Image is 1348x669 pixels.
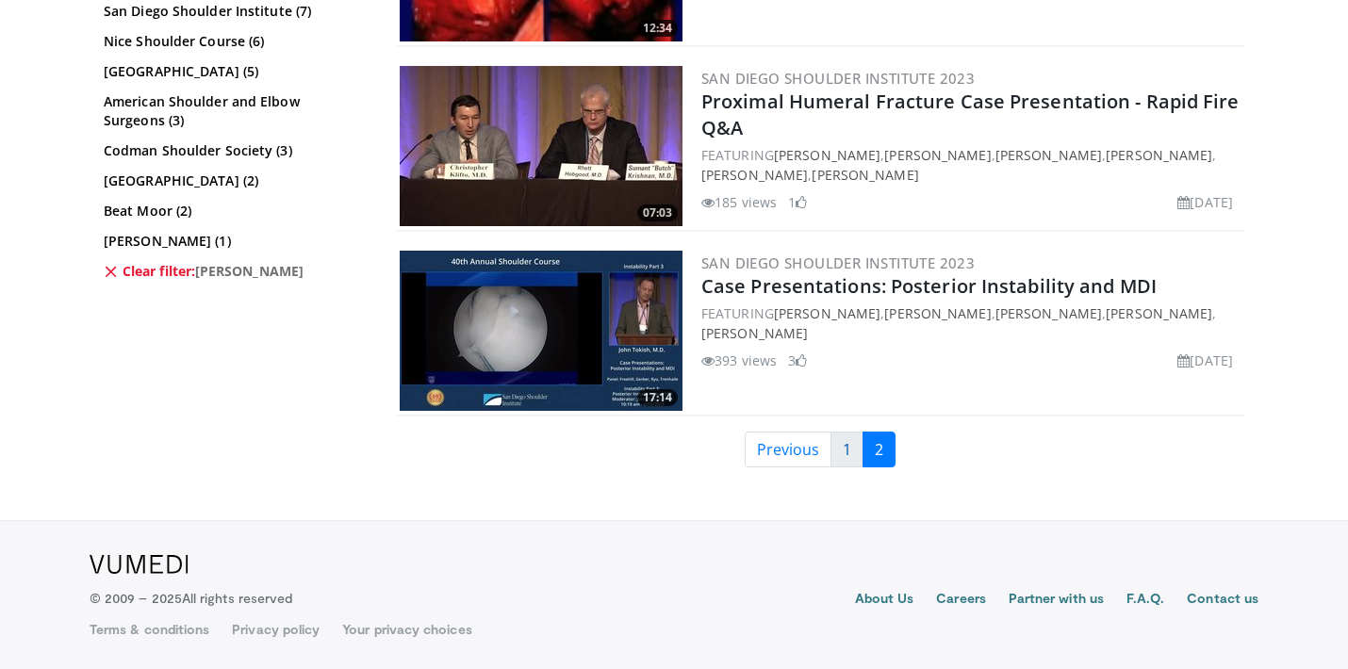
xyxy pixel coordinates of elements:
a: Partner with us [1009,589,1104,612]
span: All rights reserved [182,590,292,606]
a: [PERSON_NAME] [701,166,808,184]
a: [PERSON_NAME] [884,304,991,322]
a: [PERSON_NAME] [995,146,1102,164]
span: 17:14 [637,389,678,406]
a: Previous [745,432,831,467]
a: [PERSON_NAME] [884,146,991,164]
span: 07:03 [637,204,678,221]
li: 185 views [701,192,777,212]
a: Your privacy choices [342,620,471,639]
a: San Diego Shoulder Institute (7) [104,2,363,21]
span: [PERSON_NAME] [195,262,304,281]
nav: Search results pages [396,432,1244,467]
a: Careers [936,589,986,612]
a: [PERSON_NAME] [701,324,808,342]
a: 1 [830,432,863,467]
a: Beat Moor (2) [104,202,363,220]
a: [PERSON_NAME] [1106,304,1212,322]
li: 3 [788,351,807,370]
img: VuMedi Logo [90,555,189,574]
a: Case Presentations: Posterior Instability and MDI [701,273,1157,299]
li: 1 [788,192,807,212]
a: 07:03 [400,66,682,226]
a: Contact us [1187,589,1258,612]
img: 64779e76-5bb5-416e-94e5-11dabbd80940.300x170_q85_crop-smart_upscale.jpg [400,66,682,226]
li: [DATE] [1177,351,1233,370]
a: American Shoulder and Elbow Surgeons (3) [104,92,363,130]
a: F.A.Q. [1126,589,1164,612]
div: FEATURING , , , , [701,303,1241,343]
a: Nice Shoulder Course (6) [104,32,363,51]
a: Clear filter:[PERSON_NAME] [104,262,363,281]
a: [PERSON_NAME] [774,304,880,322]
a: [PERSON_NAME] [1106,146,1212,164]
span: 12:34 [637,20,678,37]
img: 1ae083c4-6a7c-422c-91f4-0876075d2402.300x170_q85_crop-smart_upscale.jpg [400,251,682,411]
a: Privacy policy [232,620,320,639]
a: Terms & conditions [90,620,209,639]
a: San Diego Shoulder Institute 2023 [701,69,975,88]
a: [GEOGRAPHIC_DATA] (5) [104,62,363,81]
li: 393 views [701,351,777,370]
a: Codman Shoulder Society (3) [104,141,363,160]
li: [DATE] [1177,192,1233,212]
a: About Us [855,589,914,612]
div: FEATURING , , , , , [701,145,1241,185]
a: San Diego Shoulder Institute 2023 [701,253,975,272]
p: © 2009 – 2025 [90,589,292,608]
a: [PERSON_NAME] (1) [104,232,363,251]
a: [PERSON_NAME] [995,304,1102,322]
a: 17:14 [400,251,682,411]
a: 2 [863,432,896,467]
a: [PERSON_NAME] [774,146,880,164]
a: [GEOGRAPHIC_DATA] (2) [104,171,363,190]
a: [PERSON_NAME] [812,166,918,184]
a: Proximal Humeral Fracture Case Presentation - Rapid Fire Q&A [701,89,1240,140]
